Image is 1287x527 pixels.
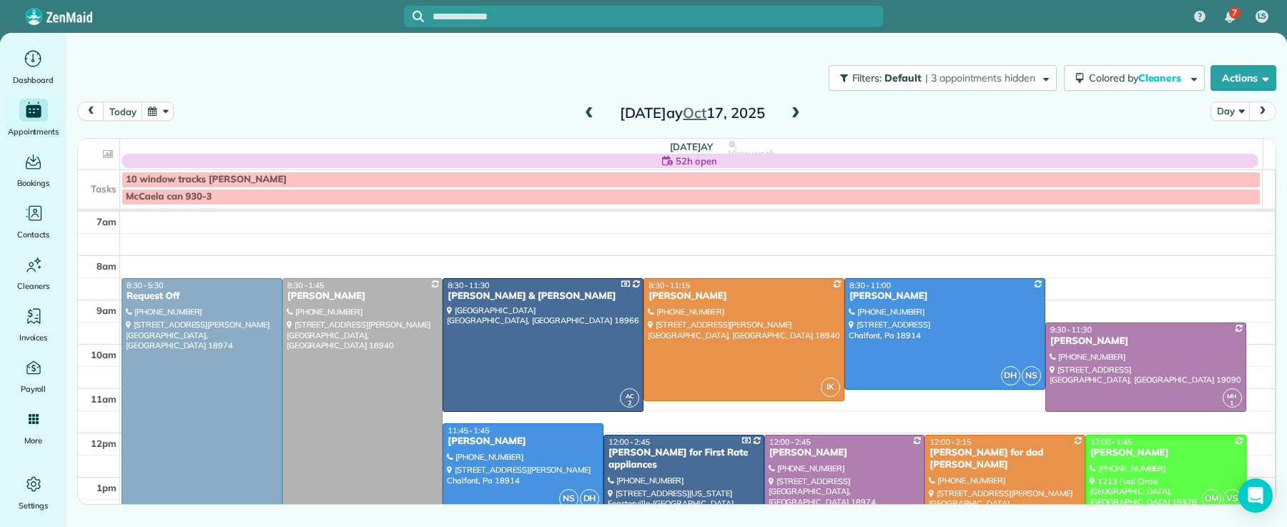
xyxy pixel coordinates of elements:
span: 12pm [91,438,117,449]
span: 10am [91,349,117,360]
a: Appointments [6,99,61,139]
div: [PERSON_NAME] [287,290,439,302]
span: 12:00 - 1:45 [1090,437,1132,447]
span: | 3 appointments hidden [925,72,1035,84]
span: 7 [1232,7,1237,19]
span: OM [1202,489,1221,508]
a: Settings [6,473,61,513]
span: 11:45 - 1:45 [448,425,489,435]
button: Focus search [404,11,424,22]
span: 8am [97,260,117,272]
span: LS [1258,11,1267,22]
span: 9am [97,305,117,316]
div: [PERSON_NAME] [447,435,599,448]
div: [PERSON_NAME] for dad [PERSON_NAME] [929,447,1081,471]
div: [PERSON_NAME] & [PERSON_NAME] [447,290,639,302]
div: [PERSON_NAME] [769,447,921,459]
button: prev [77,102,104,121]
small: 2 [621,397,638,410]
button: Colored byCleaners [1064,65,1205,91]
span: NS [1022,366,1041,385]
div: [PERSON_NAME] [849,290,1041,302]
span: Cleaners [1138,72,1184,84]
a: Invoices [6,305,61,345]
span: Dashboard [13,73,54,87]
span: 12:00 - 2:45 [608,437,650,447]
svg: Focus search [413,11,424,22]
span: DH [580,489,599,508]
span: MH [1227,392,1237,400]
div: [PERSON_NAME] [1090,447,1242,459]
span: Default [884,72,922,84]
span: Filters: [852,72,882,84]
div: [PERSON_NAME] [648,290,840,302]
a: Cleaners [6,253,61,293]
span: 52h open [676,154,717,168]
div: Open Intercom Messenger [1238,478,1273,513]
span: [DATE]ay [670,141,713,152]
span: 10 window tracks [PERSON_NAME] [126,174,287,185]
a: Bookings [6,150,61,190]
span: 8:30 - 1:45 [287,280,325,290]
span: Invoices [19,330,48,345]
button: Actions [1210,65,1276,91]
button: Filters: Default | 3 appointments hidden [829,65,1057,91]
span: 8:30 - 11:15 [649,280,690,290]
span: 11am [91,393,117,405]
h2: [DATE]ay 17, 2025 [603,105,781,121]
span: Cleaners [17,279,49,293]
button: today [103,102,142,121]
span: Contacts [17,227,49,242]
a: Dashboard [6,47,61,87]
span: Colored by [1089,72,1186,84]
button: Day [1210,102,1250,121]
span: 12:00 - 2:45 [769,437,811,447]
span: 9:30 - 11:30 [1050,325,1092,335]
span: VS [1223,489,1242,508]
span: 7am [97,216,117,227]
span: DH [1001,366,1020,385]
span: Bookings [17,176,50,190]
span: 1pm [97,482,117,493]
span: NS [559,489,578,508]
a: Contacts [6,202,61,242]
div: [PERSON_NAME] for First Rate appliances [608,447,760,471]
span: 8:30 - 11:00 [849,280,891,290]
span: Oct [683,104,706,122]
span: 8:30 - 11:30 [448,280,489,290]
a: Filters: Default | 3 appointments hidden [822,65,1057,91]
button: next [1249,102,1276,121]
span: View week [729,148,774,159]
span: More [24,433,42,448]
div: Request Off [126,290,278,302]
div: 7 unread notifications [1215,1,1245,33]
span: McCaela can 930-3 [126,191,212,202]
div: [PERSON_NAME] [1050,335,1242,348]
span: 8:30 - 5:30 [127,280,164,290]
small: 1 [1223,397,1241,410]
span: 12:00 - 2:15 [929,437,971,447]
span: Settings [19,498,49,513]
span: Payroll [21,382,46,396]
span: IK [821,378,840,397]
a: Payroll [6,356,61,396]
span: AC [626,392,634,400]
span: Appointments [8,124,59,139]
